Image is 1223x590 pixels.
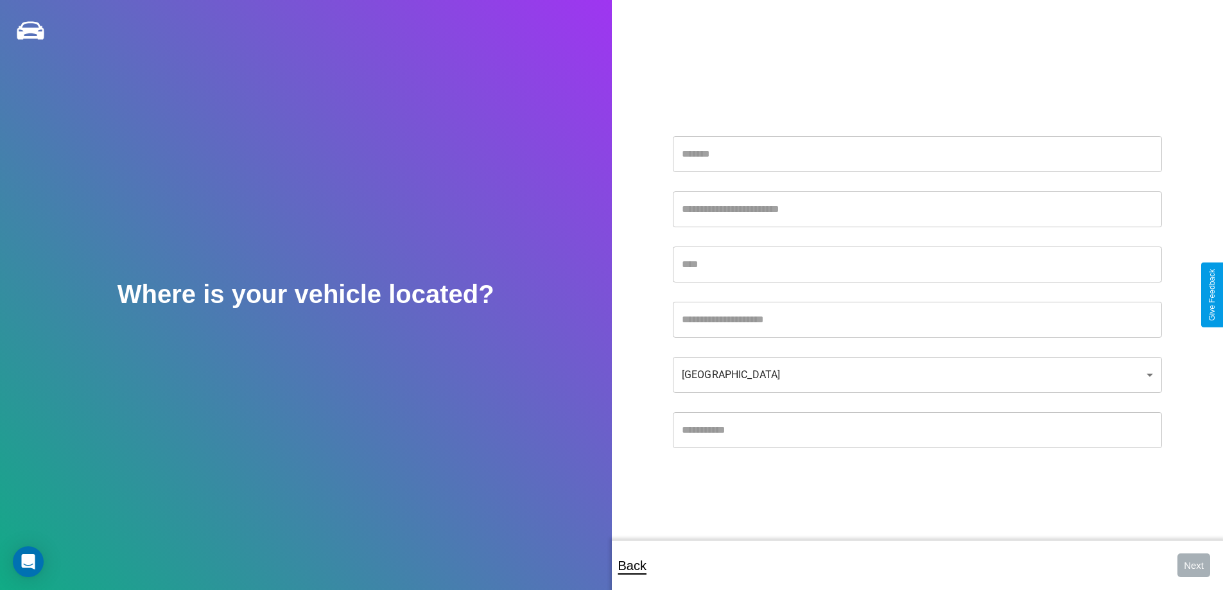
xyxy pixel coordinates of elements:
[1208,269,1217,321] div: Give Feedback
[618,554,646,577] p: Back
[117,280,494,309] h2: Where is your vehicle located?
[1177,553,1210,577] button: Next
[13,546,44,577] div: Open Intercom Messenger
[673,357,1162,393] div: [GEOGRAPHIC_DATA]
